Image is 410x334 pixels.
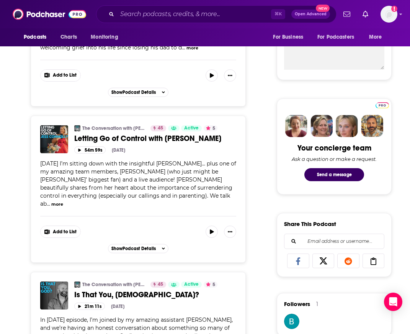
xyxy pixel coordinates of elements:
[363,254,385,268] a: Copy Link
[376,101,389,108] a: Pro website
[291,234,378,249] input: Email address or username...
[287,254,309,268] a: Share on Facebook
[304,168,364,181] button: Send a message
[316,5,330,12] span: New
[204,125,217,131] button: 5
[74,282,80,288] img: The Conversation with Adam Weber
[74,146,106,154] button: 54m 59s
[41,226,80,237] button: Show More Button
[74,125,80,131] img: The Conversation with Adam Weber
[369,32,382,43] span: More
[284,234,384,249] div: Search followers
[268,30,313,44] button: open menu
[364,30,392,44] button: open menu
[150,125,166,131] a: 45
[284,314,299,329] img: brbenson777
[47,200,50,207] span: ...
[340,8,353,21] a: Show notifications dropdown
[295,12,327,16] span: Open Advanced
[40,282,68,309] img: Is That You, God?
[82,282,145,288] a: The Conversation with [PERSON_NAME]
[74,290,199,300] span: Is That You, [DEMOGRAPHIC_DATA]?
[150,282,166,288] a: 45
[312,30,365,44] button: open menu
[111,90,156,95] span: Show Podcast Details
[284,300,310,308] span: Followers
[376,102,389,108] img: Podchaser Pro
[184,124,199,132] span: Active
[181,125,202,131] a: Active
[316,301,318,308] div: 1
[18,30,56,44] button: open menu
[310,115,333,137] img: Barbara Profile
[297,143,371,153] div: Your concierge team
[13,7,86,21] img: Podchaser - Follow, Share and Rate Podcasts
[108,244,168,253] button: ShowPodcast Details
[112,147,125,153] div: [DATE]
[82,125,145,131] a: The Conversation with [PERSON_NAME]
[117,8,271,20] input: Search podcasts, credits, & more...
[182,44,185,51] span: ...
[184,281,199,288] span: Active
[111,304,124,309] div: [DATE]
[181,282,202,288] a: Active
[40,160,236,207] span: [DATE] I’m sitting down with the insightful [PERSON_NAME]… plus one of my amazing team members, [...
[317,32,354,43] span: For Podcasters
[361,115,383,137] img: Jon Profile
[40,125,68,153] img: Letting Go of Control with Jess Connolly
[384,293,402,311] div: Open Intercom Messenger
[74,134,236,143] a: Letting Go of Control with [PERSON_NAME]
[53,229,77,235] span: Add to List
[381,6,397,23] img: User Profile
[85,30,128,44] button: open menu
[74,134,221,143] span: Letting Go of Control with [PERSON_NAME]
[391,6,397,12] svg: Add a profile image
[204,282,217,288] button: 5
[158,124,163,132] span: 45
[91,32,118,43] span: Monitoring
[337,254,359,268] a: Share on Reddit
[292,156,377,162] div: Ask a question or make a request.
[273,32,303,43] span: For Business
[285,115,307,137] img: Sydney Profile
[60,32,77,43] span: Charts
[284,220,336,228] h3: Share This Podcast
[224,69,236,82] button: Show More Button
[336,115,358,137] img: Jules Profile
[53,72,77,78] span: Add to List
[108,88,168,97] button: ShowPodcast Details
[111,246,156,251] span: Show Podcast Details
[74,303,105,310] button: 21m 11s
[291,10,330,19] button: Open AdvancedNew
[271,9,285,19] span: ⌘ K
[41,70,80,81] button: Show More Button
[186,45,198,51] button: more
[381,6,397,23] button: Show profile menu
[312,254,335,268] a: Share on X/Twitter
[381,6,397,23] span: Logged in as shcarlos
[51,201,63,208] button: more
[40,12,236,51] span: In [DATE] episode I got to sit down with my friend, [PERSON_NAME], and a live audience! [PERSON_N...
[96,5,336,23] div: Search podcasts, credits, & more...
[74,290,236,300] a: Is That You, [DEMOGRAPHIC_DATA]?
[224,226,236,238] button: Show More Button
[56,30,82,44] a: Charts
[359,8,371,21] a: Show notifications dropdown
[158,281,163,288] span: 45
[24,32,46,43] span: Podcasts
